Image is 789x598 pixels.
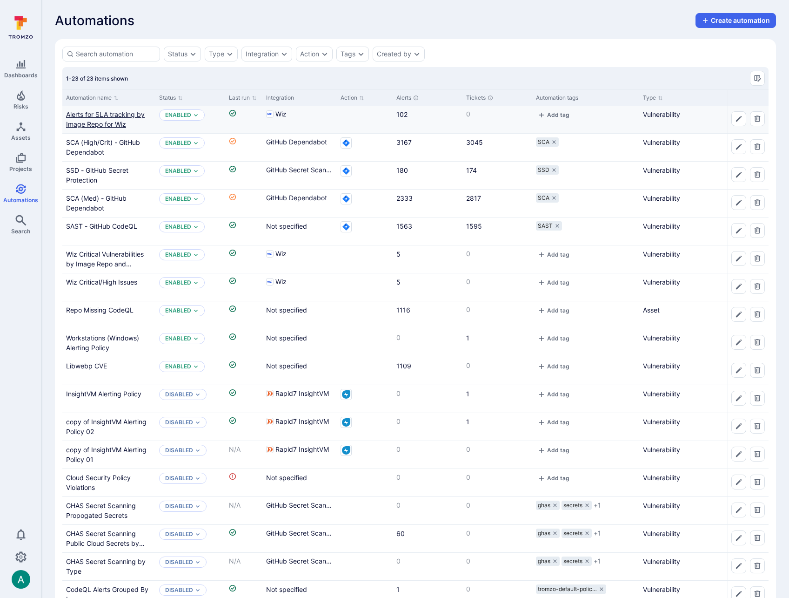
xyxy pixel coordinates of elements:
div: Cell for Automation tags [532,106,639,133]
div: Cell for Automation tags [532,162,639,189]
a: 1109 [396,362,411,370]
button: add tag [536,475,571,482]
div: Cell for Automation tags [532,245,639,273]
a: GHAS Secret Scanning Public Cloud Secrets by Repo [66,530,145,557]
button: add tag [536,447,571,454]
button: Delete automation [750,530,765,545]
p: Vulnerability [643,249,736,259]
button: Disabled [165,530,193,538]
div: type filter [205,47,238,61]
div: Cell for Integration [262,162,337,189]
div: secrets [562,529,592,538]
button: Delete automation [750,111,765,126]
span: Wiz [275,249,287,258]
div: SSD [536,165,559,175]
div: Cell for Action [337,245,393,273]
button: Action [300,50,319,58]
a: copy of InsightVM Alerting Policy 01 [66,446,147,463]
div: Cell for Alerts [393,217,462,245]
a: 3045 [466,138,483,146]
span: Projects [9,165,32,172]
button: Delete automation [750,447,765,462]
a: Workstations (Windows) Alerting Policy [66,334,139,352]
a: GHAS Secret Scanning by Type [66,557,146,575]
div: Cell for [728,190,769,217]
button: add tag [536,335,571,342]
div: Cell for Last run [225,162,262,189]
div: Cell for Action [337,162,393,189]
span: Dashboards [4,72,38,79]
button: Enabled [165,251,191,258]
span: Risks [13,103,28,110]
a: 60 [396,530,405,537]
p: Disabled [165,419,193,426]
button: Edit automation [731,195,746,210]
div: Cell for Action [337,273,393,301]
button: Edit automation [731,111,746,126]
button: add tag [536,363,571,370]
span: SCA [538,138,549,146]
div: Cell for Type [639,106,740,133]
span: secrets [563,530,582,537]
a: Wiz Critical/High Issues [66,278,137,286]
div: ghas [536,557,560,566]
button: Edit automation [731,363,746,378]
svg: Jira [341,221,352,232]
span: 1-23 of 23 items shown [66,75,128,82]
button: Expand dropdown [193,112,199,118]
div: Cell for Automation name [62,217,155,245]
p: Vulnerability [643,109,736,119]
a: 1563 [396,222,412,230]
span: tromzo-default-polic … [538,585,597,593]
button: Expand dropdown [226,50,234,58]
div: Cell for Automation name [62,190,155,217]
div: Cell for Integration [262,245,337,273]
div: integration filter [241,47,292,61]
button: Expand dropdown [195,587,201,593]
div: Cell for [728,217,769,245]
button: Sort by Type [643,94,663,102]
button: Edit automation [731,391,746,406]
span: + 1 [594,501,601,510]
div: Cell for Automation name [62,162,155,189]
p: Vulnerability [643,193,736,203]
div: Cell for Alerts [393,273,462,301]
span: ghas [538,530,550,537]
span: Not specified [266,222,307,230]
div: Cell for Last run [225,190,262,217]
p: Disabled [165,447,193,454]
button: Enabled [165,279,191,286]
div: tags-cell- [536,249,635,261]
button: Type [209,50,224,58]
input: Search automation [76,49,156,59]
div: created by filter [373,47,425,61]
span: GitHub Dependabot [266,193,327,203]
button: Enabled [165,111,191,119]
div: Cell for Action [337,106,393,133]
button: Delete automation [750,419,765,434]
div: Tickets [466,94,528,102]
div: tags-cell- [536,137,635,147]
button: Integration [246,50,279,58]
div: ghas [536,529,560,538]
button: Delete automation [750,167,765,182]
button: Expand dropdown [193,224,199,230]
div: Cell for Automation tags [532,190,639,217]
p: Enabled [165,223,191,231]
button: Edit automation [731,419,746,434]
a: GHAS Secret Scanning Propogated Secrets [66,502,136,519]
div: Cell for Automation tags [532,217,639,245]
a: Libwebp CVE [66,362,107,370]
button: Enabled [165,139,191,147]
button: Disabled [165,503,193,510]
button: Edit automation [731,307,746,322]
p: Enabled [165,307,191,314]
div: secrets [562,501,592,510]
a: 180 [396,166,408,174]
div: Cell for [728,106,769,133]
span: Search [11,228,30,235]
